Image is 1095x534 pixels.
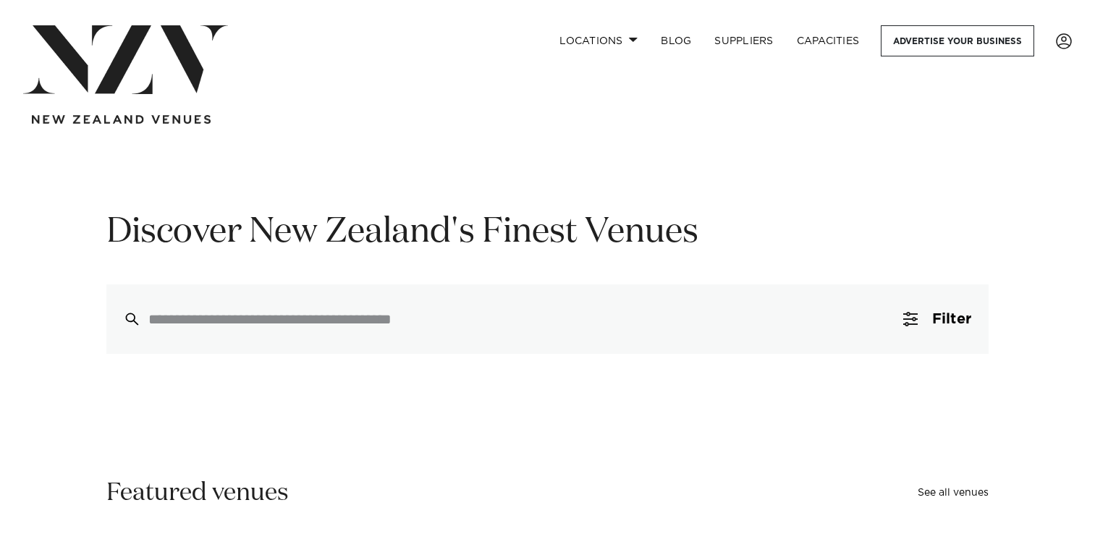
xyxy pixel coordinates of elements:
a: Advertise your business [881,25,1034,56]
button: Filter [886,284,989,354]
img: nzv-logo.png [23,25,228,94]
img: new-zealand-venues-text.png [32,115,211,124]
a: Locations [548,25,649,56]
h1: Discover New Zealand's Finest Venues [106,210,989,255]
span: Filter [932,312,971,326]
h2: Featured venues [106,477,289,509]
a: Capacities [785,25,871,56]
a: See all venues [918,488,989,498]
a: BLOG [649,25,703,56]
a: SUPPLIERS [703,25,785,56]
